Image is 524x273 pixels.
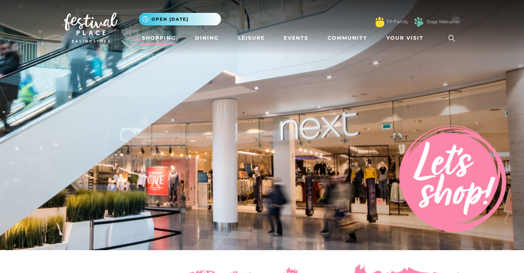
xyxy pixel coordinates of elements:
a: Shopping [139,31,179,45]
span: Your Visit [386,34,423,42]
a: Your Visit [384,31,430,45]
img: Festival Place Logo [64,13,118,43]
a: FP Family [387,19,408,25]
a: Dining [192,31,222,45]
button: Open [DATE] [139,13,221,25]
a: Dogs Welcome! [427,19,460,25]
a: Community [325,31,370,45]
a: Events [281,31,311,45]
a: Leisure [235,31,268,45]
span: Open [DATE] [151,16,189,23]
